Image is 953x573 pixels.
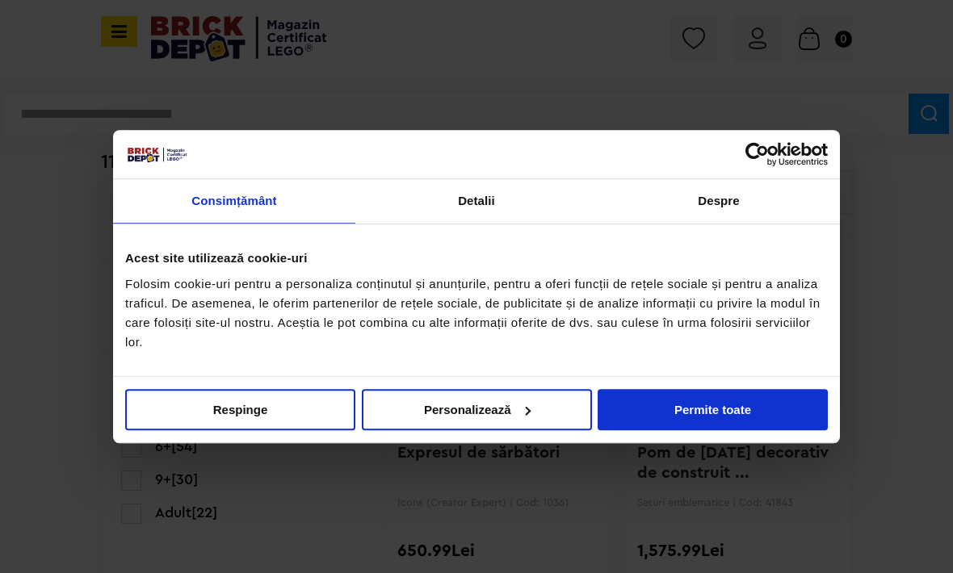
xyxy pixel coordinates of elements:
[125,274,828,352] div: Folosim cookie-uri pentru a personaliza conținutul și anunțurile, pentru a oferi funcții de rețel...
[598,389,828,430] button: Permite toate
[686,142,828,166] a: Usercentrics Cookiebot - opens in a new window
[362,389,592,430] button: Personalizează
[125,249,828,268] div: Acest site utilizează cookie-uri
[125,145,188,163] img: siglă
[355,179,598,224] a: Detalii
[125,389,355,430] button: Respinge
[113,179,355,224] a: Consimțământ
[598,179,840,224] a: Despre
